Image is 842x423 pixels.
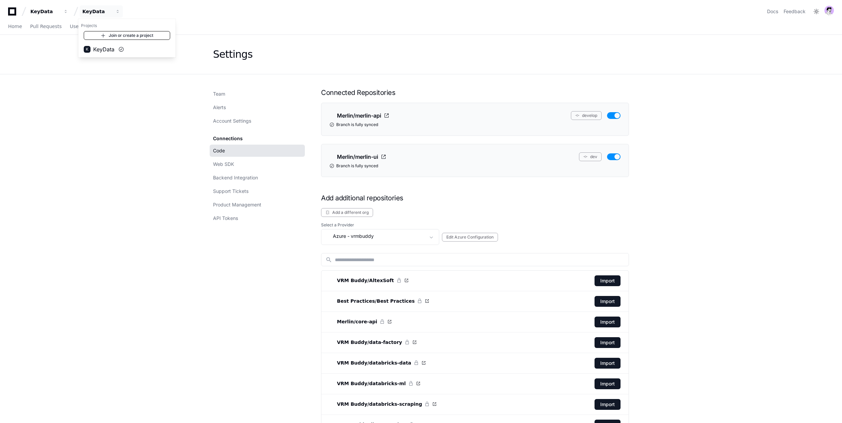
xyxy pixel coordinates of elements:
[30,8,59,15] div: KeyData
[213,174,258,181] span: Backend Integration
[442,233,498,242] button: Edit Azure Configuration
[337,380,406,387] span: VRM Buddy/databricks-ml
[579,152,602,161] button: dev
[213,161,234,168] span: Web SDK
[767,8,778,15] a: Docs
[210,199,305,211] a: Product Management
[337,359,411,366] span: VRM Buddy/databricks-data
[321,88,629,97] h1: Connected Repositories
[595,296,621,307] button: Import
[571,111,602,120] button: develop
[30,19,61,34] a: Pull Requests
[321,222,629,228] label: Select a Provider
[337,277,394,284] span: VRM Buddy/AltexSoft
[84,46,90,53] div: K
[330,297,429,305] a: Best Practices/Best Practices
[824,6,834,15] img: avatar
[82,8,111,15] div: KeyData
[78,19,176,57] div: KeyData
[595,399,621,410] button: Import
[337,318,377,325] span: Merlin/core-api
[210,145,305,157] a: Code
[213,188,248,195] span: Support Tickets
[330,122,621,127] div: Branch is fully synced
[8,24,22,28] span: Home
[330,152,386,161] a: Merlin/merlin-ui
[321,193,629,203] h1: Add additional repositories
[330,318,392,326] a: Merlin/core-api
[784,8,806,15] button: Feedback
[213,118,251,124] span: Account Settings
[210,172,305,184] a: Backend Integration
[330,379,421,388] a: VRM Buddy/databricks-ml
[78,20,176,31] h1: Projects
[210,115,305,127] a: Account Settings
[330,338,417,346] a: VRM Buddy/data-factory
[321,208,373,217] button: Add a different org
[595,275,621,286] button: Import
[30,24,61,28] span: Pull Requests
[595,378,621,389] button: Import
[210,185,305,197] a: Support Tickets
[213,201,261,208] span: Product Management
[337,401,422,407] span: VRM Buddy/databricks-scraping
[213,91,225,97] span: Team
[210,158,305,170] a: Web SDK
[325,232,425,240] div: Azure
[28,5,71,18] button: KeyData
[70,19,83,34] a: Users
[330,359,426,367] a: VRM Buddy/databricks-data
[347,233,374,240] span: - vrmbuddy
[210,212,305,224] a: API Tokens
[337,153,378,161] span: Merlin/merlin-ui
[93,45,114,53] span: KeyData
[84,31,170,40] a: Join or create a project
[337,298,415,304] span: Best Practices/Best Practices
[70,24,83,28] span: Users
[330,276,409,284] a: VRM Buddy/AltexSoft
[8,19,22,34] a: Home
[337,111,381,120] span: Merlin/merlin-api
[213,104,226,111] span: Alerts
[213,215,238,222] span: API Tokens
[330,111,389,120] a: Merlin/merlin-api
[595,337,621,348] button: Import
[330,400,437,408] a: VRM Buddy/databricks-scraping
[595,317,621,327] button: Import
[213,48,253,60] div: Settings
[80,5,123,18] button: KeyData
[210,88,305,100] a: Team
[337,339,402,346] span: VRM Buddy/data-factory
[213,147,225,154] span: Code
[325,256,332,263] mat-icon: search
[210,101,305,114] a: Alerts
[595,358,621,369] button: Import
[330,163,621,169] div: Branch is fully synced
